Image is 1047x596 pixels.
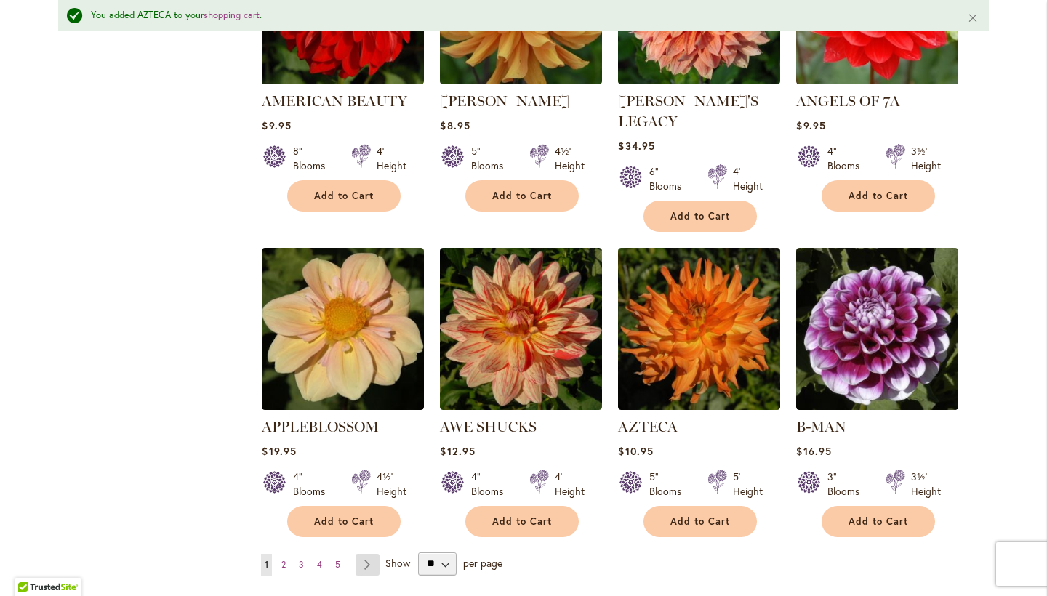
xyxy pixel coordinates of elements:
[313,554,326,576] a: 4
[440,248,602,410] img: AWE SHUCKS
[649,164,690,193] div: 6" Blooms
[440,418,537,435] a: AWE SHUCKS
[649,470,690,499] div: 5" Blooms
[440,444,475,458] span: $12.95
[670,515,730,528] span: Add to Cart
[293,470,334,499] div: 4" Blooms
[11,544,52,585] iframe: Launch Accessibility Center
[643,506,757,537] button: Add to Cart
[827,144,868,173] div: 4" Blooms
[463,555,502,569] span: per page
[440,399,602,413] a: AWE SHUCKS
[377,144,406,173] div: 4' Height
[618,444,653,458] span: $10.95
[849,515,908,528] span: Add to Cart
[911,144,941,173] div: 3½' Height
[555,144,585,173] div: 4½' Height
[440,92,569,110] a: [PERSON_NAME]
[293,144,334,173] div: 8" Blooms
[618,418,678,435] a: AZTECA
[618,399,780,413] a: AZTECA
[299,559,304,570] span: 3
[796,118,825,132] span: $9.95
[618,92,758,130] a: [PERSON_NAME]'S LEGACY
[287,180,401,212] button: Add to Cart
[262,444,296,458] span: $19.95
[204,9,260,21] a: shopping cart
[317,559,322,570] span: 4
[262,118,291,132] span: $9.95
[492,515,552,528] span: Add to Cart
[827,470,868,499] div: 3" Blooms
[332,554,344,576] a: 5
[465,506,579,537] button: Add to Cart
[440,73,602,87] a: ANDREW CHARLES
[262,399,424,413] a: APPLEBLOSSOM
[492,190,552,202] span: Add to Cart
[440,118,470,132] span: $8.95
[281,559,286,570] span: 2
[796,73,958,87] a: ANGELS OF 7A
[262,418,379,435] a: APPLEBLOSSOM
[849,190,908,202] span: Add to Cart
[796,92,900,110] a: ANGELS OF 7A
[335,559,340,570] span: 5
[278,554,289,576] a: 2
[262,248,424,410] img: APPLEBLOSSOM
[822,180,935,212] button: Add to Cart
[262,92,407,110] a: AMERICAN BEAUTY
[618,248,780,410] img: AZTECA
[385,555,410,569] span: Show
[796,444,831,458] span: $16.95
[822,506,935,537] button: Add to Cart
[377,470,406,499] div: 4½' Height
[314,190,374,202] span: Add to Cart
[471,470,512,499] div: 4" Blooms
[262,73,424,87] a: AMERICAN BEAUTY
[733,470,763,499] div: 5' Height
[295,554,308,576] a: 3
[911,470,941,499] div: 3½' Height
[733,164,763,193] div: 4' Height
[91,9,945,23] div: You added AZTECA to your .
[618,139,654,153] span: $34.95
[465,180,579,212] button: Add to Cart
[643,201,757,232] button: Add to Cart
[670,210,730,222] span: Add to Cart
[287,506,401,537] button: Add to Cart
[796,399,958,413] a: B-MAN
[796,418,846,435] a: B-MAN
[314,515,374,528] span: Add to Cart
[555,470,585,499] div: 4' Height
[265,559,268,570] span: 1
[618,73,780,87] a: Andy's Legacy
[471,144,512,173] div: 5" Blooms
[796,248,958,410] img: B-MAN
